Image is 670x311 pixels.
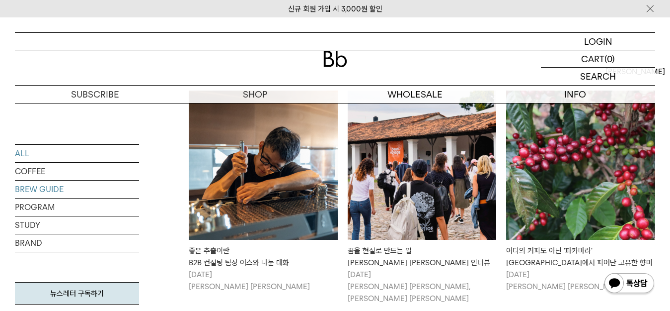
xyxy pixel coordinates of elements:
[603,272,655,296] img: 카카오톡 채널 1:1 채팅 버튼
[584,33,612,50] p: LOGIN
[189,91,338,293] a: 좋은 추출이란B2B 컨설팅 팀장 어스와 나눈 대화 좋은 추출이란B2B 컨설팅 팀장 어스와 나눈 대화 [DATE][PERSON_NAME] [PERSON_NAME]
[189,269,338,293] p: [DATE] [PERSON_NAME] [PERSON_NAME]
[15,163,139,180] a: COFFEE
[15,199,139,216] a: PROGRAM
[175,86,335,103] a: SHOP
[541,50,655,68] a: CART (0)
[348,91,497,240] img: 꿈을 현실로 만드는 일빈보야지 탁승희 대표 인터뷰
[348,245,497,269] div: 꿈을 현실로 만드는 일 [PERSON_NAME] [PERSON_NAME] 인터뷰
[15,234,139,252] a: BRAND
[495,86,655,103] p: INFO
[15,282,139,305] a: 뉴스레터 구독하기
[15,181,139,198] a: BREW GUIDE
[323,51,347,67] img: 로고
[348,91,497,305] a: 꿈을 현실로 만드는 일빈보야지 탁승희 대표 인터뷰 꿈을 현실로 만드는 일[PERSON_NAME] [PERSON_NAME] 인터뷰 [DATE][PERSON_NAME] [PERS...
[189,91,338,240] img: 좋은 추출이란B2B 컨설팅 팀장 어스와 나눈 대화
[506,269,655,293] p: [DATE] [PERSON_NAME] [PERSON_NAME]
[604,50,615,67] p: (0)
[506,91,655,240] img: 어디의 커피도 아닌 '파카마라'엘살바도르에서 피어난 고유한 향미
[506,245,655,269] div: 어디의 커피도 아닌 '파카마라' [GEOGRAPHIC_DATA]에서 피어난 고유한 향미
[335,86,495,103] p: WHOLESALE
[15,86,175,103] a: SUBSCRIBE
[15,216,139,234] a: STUDY
[506,91,655,293] a: 어디의 커피도 아닌 '파카마라'엘살바도르에서 피어난 고유한 향미 어디의 커피도 아닌 '파카마라'[GEOGRAPHIC_DATA]에서 피어난 고유한 향미 [DATE][PERSON...
[288,4,382,13] a: 신규 회원 가입 시 3,000원 할인
[348,269,497,305] p: [DATE] [PERSON_NAME] [PERSON_NAME], [PERSON_NAME] [PERSON_NAME]
[541,33,655,50] a: LOGIN
[189,245,338,269] div: 좋은 추출이란 B2B 컨설팅 팀장 어스와 나눈 대화
[580,68,616,85] p: SEARCH
[15,145,139,162] a: ALL
[581,50,604,67] p: CART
